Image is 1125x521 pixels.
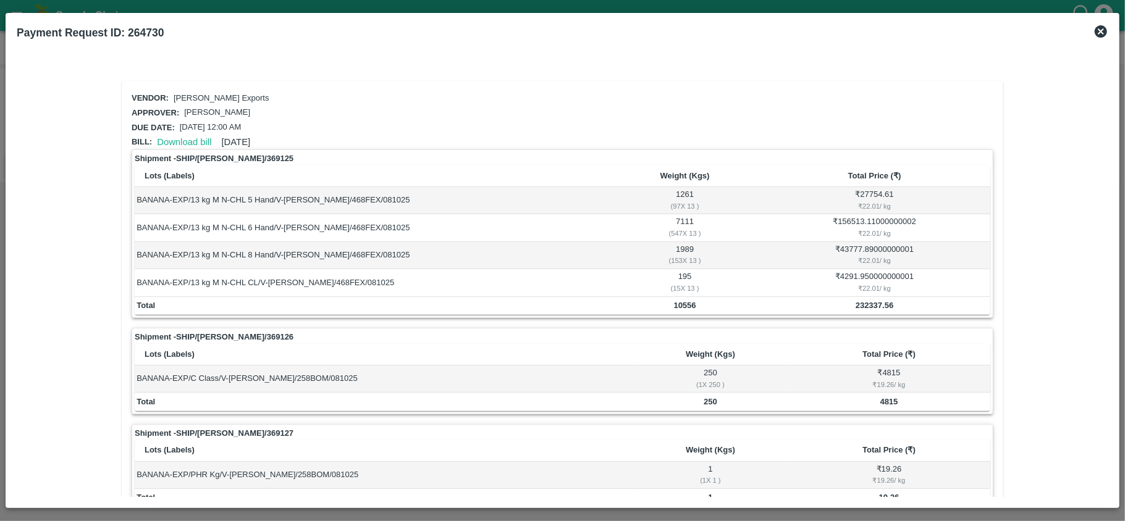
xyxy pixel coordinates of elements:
b: Weight (Kgs) [686,349,735,359]
div: ( 15 X 13 ) [613,283,757,294]
p: [PERSON_NAME] Exports [174,93,269,104]
span: Vendor: [132,93,169,102]
p: [PERSON_NAME] [184,107,250,119]
td: BANANA-EXP/13 kg M N-CHL 5 Hand/V-[PERSON_NAME]/468FEX/081025 [135,187,611,214]
div: ₹ 19.26 / kg [790,475,988,486]
td: ₹ 27754.61 [759,187,990,214]
td: BANANA-EXP/13 kg M N-CHL 8 Hand/V-[PERSON_NAME]/468FEX/081025 [135,242,611,269]
b: Payment Request ID: 264730 [17,27,164,39]
td: 7111 [611,214,759,241]
b: Weight (Kgs) [660,171,710,180]
td: ₹ 4291.950000000001 [759,269,990,296]
div: ₹ 22.01 / kg [761,255,988,266]
td: BANANA-EXP/13 kg M N-CHL 6 Hand/V-[PERSON_NAME]/468FEX/081025 [135,214,611,241]
b: Total Price (₹) [848,171,901,180]
strong: Shipment - SHIP/[PERSON_NAME]/369126 [135,331,293,343]
span: [DATE] [222,137,251,147]
b: 19.26 [879,493,900,502]
div: ₹ 19.26 / kg [790,379,988,390]
div: ( 547 X 13 ) [613,228,757,239]
div: ₹ 22.01 / kg [761,201,988,212]
b: Lots (Labels) [145,349,195,359]
b: 250 [704,397,717,406]
td: 1989 [611,242,759,269]
td: ₹ 43777.89000000001 [759,242,990,269]
b: Lots (Labels) [145,171,195,180]
td: 195 [611,269,759,296]
b: Total [137,301,155,310]
div: ( 1 X 1 ) [635,475,786,486]
div: ( 97 X 13 ) [613,201,757,212]
b: Weight (Kgs) [686,445,735,454]
div: ₹ 22.01 / kg [761,228,988,239]
strong: Shipment - SHIP/[PERSON_NAME]/369125 [135,152,293,165]
b: Total [137,493,155,502]
b: Total [137,397,155,406]
td: BANANA-EXP/PHR Kg/V-[PERSON_NAME]/258BOM/081025 [135,462,633,489]
span: Due date: [132,123,175,132]
div: ( 153 X 13 ) [613,255,757,266]
td: 1261 [611,187,759,214]
b: Total Price (₹) [862,349,916,359]
b: Total Price (₹) [862,445,916,454]
div: ( 1 X 250 ) [635,379,786,390]
td: ₹ 4815 [788,365,990,393]
b: 4815 [880,397,898,406]
td: 1 [633,462,788,489]
td: ₹ 19.26 [788,462,990,489]
td: ₹ 156513.11000000002 [759,214,990,241]
b: Lots (Labels) [145,445,195,454]
p: [DATE] 12:00 AM [180,122,241,133]
b: 232337.56 [856,301,893,310]
td: 250 [633,365,788,393]
span: Bill: [132,137,152,146]
span: Approver: [132,108,179,117]
b: 1 [708,493,712,502]
strong: Shipment - SHIP/[PERSON_NAME]/369127 [135,427,293,440]
div: ₹ 22.01 / kg [761,283,988,294]
td: BANANA-EXP/C Class/V-[PERSON_NAME]/258BOM/081025 [135,365,633,393]
td: BANANA-EXP/13 kg M N-CHL CL/V-[PERSON_NAME]/468FEX/081025 [135,269,611,296]
a: Download bill [157,137,211,147]
b: 10556 [674,301,696,310]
